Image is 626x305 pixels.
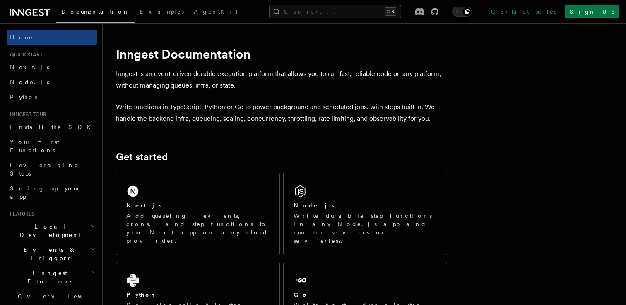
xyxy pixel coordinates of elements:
[116,151,168,163] a: Get started
[18,293,103,300] span: Overview
[61,8,130,15] span: Documentation
[189,2,243,22] a: AgentKit
[7,90,97,105] a: Python
[10,185,81,200] span: Setting up your app
[7,158,97,181] a: Leveraging Steps
[126,212,270,245] p: Add queueing, events, crons, and step functions to your Next app on any cloud provider.
[7,246,90,262] span: Events & Triggers
[7,222,90,239] span: Local Development
[7,266,97,289] button: Inngest Functions
[7,75,97,90] a: Node.js
[7,111,46,118] span: Inngest tour
[385,7,396,16] kbd: ⌘K
[14,289,97,304] a: Overview
[452,7,472,17] button: Toggle dark mode
[10,94,40,100] span: Python
[7,60,97,75] a: Next.js
[7,120,97,134] a: Install the SDK
[294,201,335,210] h2: Node.js
[7,219,97,242] button: Local Development
[7,211,34,217] span: Features
[126,290,157,299] h2: Python
[294,290,308,299] h2: Go
[7,242,97,266] button: Events & Triggers
[283,173,447,255] a: Node.jsWrite durable step functions in any Node.js app and run on servers or serverless.
[565,5,619,18] a: Sign Up
[116,173,280,255] a: Next.jsAdd queueing, events, crons, and step functions to your Next app on any cloud provider.
[126,201,162,210] h2: Next.js
[140,8,184,15] span: Examples
[294,212,437,245] p: Write durable step functions in any Node.js app and run on servers or serverless.
[7,269,89,285] span: Inngest Functions
[7,181,97,204] a: Setting up your app
[10,162,80,177] span: Leveraging Steps
[486,5,561,18] a: Contact sales
[135,2,189,22] a: Examples
[10,64,49,71] span: Next.js
[116,101,447,124] p: Write functions in TypeScript, Python or Go to power background and scheduled jobs, with steps bu...
[7,30,97,45] a: Home
[194,8,238,15] span: AgentKit
[10,79,49,85] span: Node.js
[56,2,135,23] a: Documentation
[7,134,97,158] a: Your first Functions
[10,124,96,130] span: Install the SDK
[116,68,447,91] p: Inngest is an event-driven durable execution platform that allows you to run fast, reliable code ...
[7,51,43,58] span: Quick start
[10,139,59,154] span: Your first Functions
[116,46,447,61] h1: Inngest Documentation
[10,33,33,41] span: Home
[269,5,401,18] button: Search...⌘K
